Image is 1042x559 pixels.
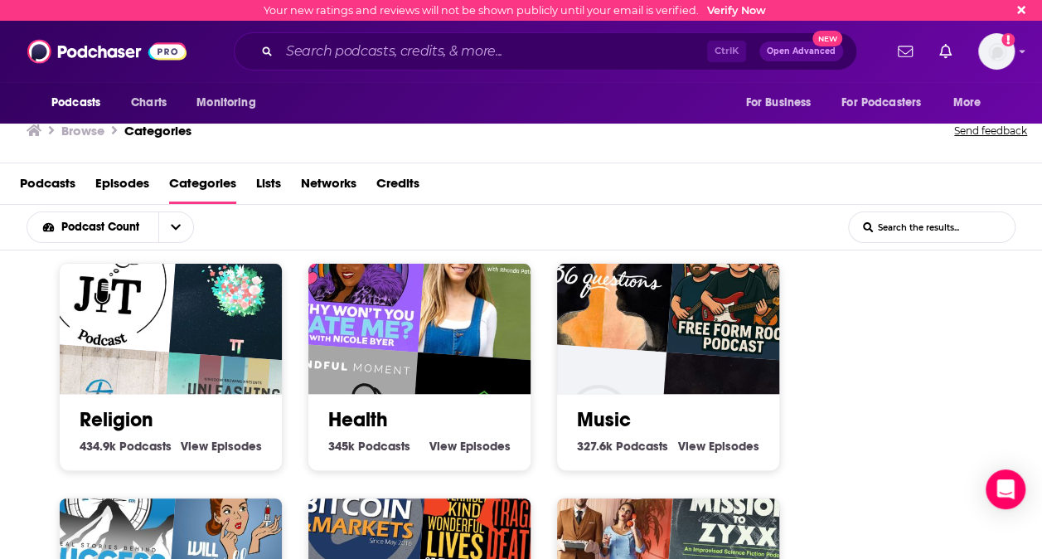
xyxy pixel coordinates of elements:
[577,439,613,454] span: 327.6k
[460,439,511,454] span: Episodes
[61,123,104,139] h3: Browse
[745,91,811,114] span: For Business
[933,37,958,66] a: Show notifications dropdown
[812,31,842,46] span: New
[234,32,857,70] div: Search podcasts, credits, & more...
[707,41,746,62] span: Ctrl K
[40,87,122,119] button: open menu
[328,439,355,454] span: 345k
[831,87,945,119] button: open menu
[80,439,172,454] a: 434.9k Religion Podcasts
[181,439,262,454] a: View Religion Episodes
[196,91,255,114] span: Monitoring
[124,123,191,139] a: Categories
[978,33,1015,70] span: Logged in as jbarbour
[734,87,831,119] button: open menu
[20,170,75,204] a: Podcasts
[986,469,1025,509] div: Open Intercom Messenger
[577,439,668,454] a: 327.6k Music Podcasts
[678,439,759,454] a: View Music Episodes
[418,219,560,362] img: FoundMyFitness
[51,91,100,114] span: Podcasts
[376,170,419,204] a: Credits
[185,87,277,119] button: open menu
[169,219,312,362] img: The Creation Stories
[95,170,149,204] a: Episodes
[978,33,1015,70] img: User Profile
[36,210,179,352] img: Just Thinking Podcast
[942,87,1002,119] button: open menu
[27,211,220,243] h2: Choose List sort
[534,210,676,352] img: 36 Questions – The Podcast Musical
[279,38,707,65] input: Search podcasts, credits, & more...
[27,36,187,67] img: Podchaser - Follow, Share and Rate Podcasts
[709,439,759,454] span: Episodes
[358,439,410,454] span: Podcasts
[264,4,766,17] div: Your new ratings and reviews will not be shown publicly until your email is verified.
[61,221,145,233] span: Podcast Count
[27,221,158,233] button: open menu
[678,439,705,454] span: View
[80,407,153,432] a: Religion
[429,439,511,454] a: View Health Episodes
[616,439,668,454] span: Podcasts
[767,47,836,56] span: Open Advanced
[120,87,177,119] a: Charts
[953,91,981,114] span: More
[577,407,631,432] a: Music
[131,91,167,114] span: Charts
[158,212,193,242] button: open menu
[759,41,843,61] button: Open AdvancedNew
[285,210,428,352] img: Why Won't You Date Me? with Nicole Byer
[328,439,410,454] a: 345k Health Podcasts
[707,4,766,17] a: Verify Now
[949,119,1032,143] button: Send feedback
[429,439,457,454] span: View
[301,170,356,204] a: Networks
[328,407,388,432] a: Health
[1001,33,1015,46] svg: Email not verified
[978,33,1015,70] button: Show profile menu
[119,439,172,454] span: Podcasts
[256,170,281,204] a: Lists
[211,439,262,454] span: Episodes
[80,439,116,454] span: 434.9k
[891,37,919,66] a: Show notifications dropdown
[841,91,921,114] span: For Podcasters
[181,439,208,454] span: View
[169,170,236,204] a: Categories
[666,219,809,362] img: Free Form Rock Podcast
